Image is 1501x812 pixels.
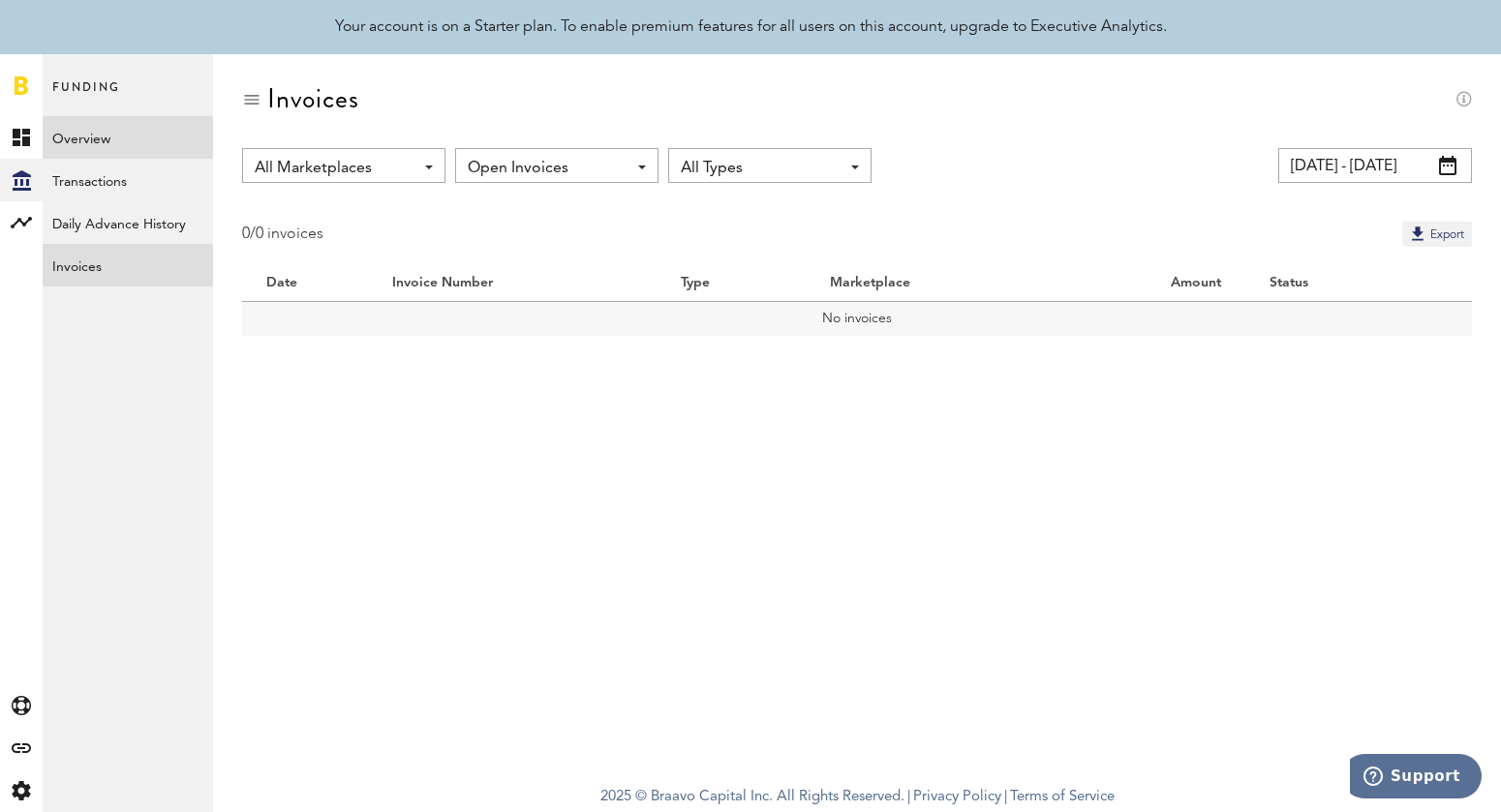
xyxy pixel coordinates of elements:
[468,152,627,185] span: Open Invoices
[242,301,1472,336] td: No invoices
[1245,266,1414,301] th: Status
[267,83,358,114] div: Invoices
[806,266,1055,301] th: Marketplace
[43,159,213,201] a: Transactions
[1402,222,1472,247] button: Export
[242,266,368,301] th: Date
[43,244,213,286] a: Invoices
[681,152,840,185] span: All Types
[600,783,904,812] span: 2025 © Braavo Capital Inc. All Rights Reserved.
[1010,790,1115,804] a: Terms of Service
[255,152,414,185] span: All Marketplaces
[1408,224,1427,243] img: Export
[368,266,657,301] th: Invoice Number
[52,75,120,116] span: Funding
[242,222,323,247] div: 0/0 invoices
[1055,266,1245,301] th: Amount
[913,790,1001,804] a: Privacy Policy
[43,201,213,244] a: Daily Advance History
[43,116,213,159] a: Overview
[335,15,1167,39] div: Your account is on a Starter plan. To enable premium features for all users on this account, upgr...
[657,266,807,301] th: Type
[1350,754,1482,802] iframe: Opens a widget where you can find more information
